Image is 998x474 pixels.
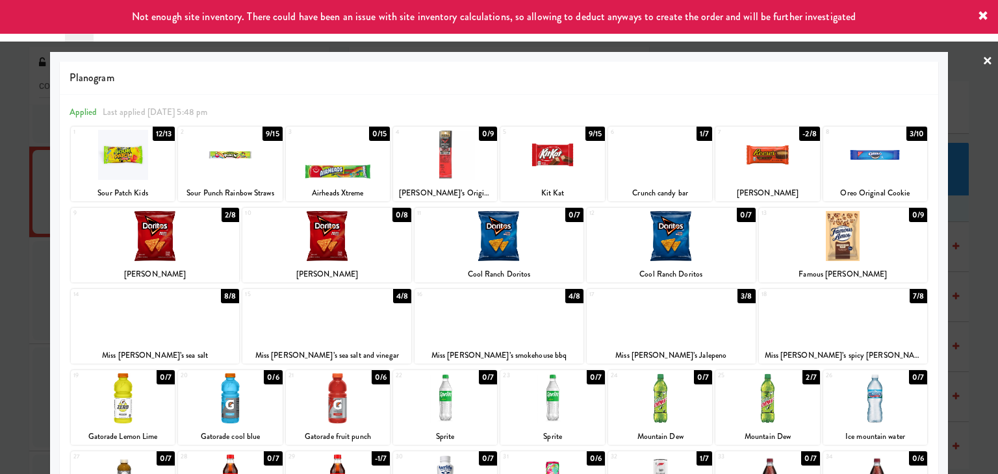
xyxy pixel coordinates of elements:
[801,451,819,466] div: 0/7
[103,106,208,118] span: Last applied [DATE] 5:48 pm
[73,451,123,462] div: 27
[71,429,175,445] div: Gatorade Lemon Lime
[70,106,97,118] span: Applied
[396,451,445,462] div: 30
[245,208,327,219] div: 10
[286,429,390,445] div: Gatorade fruit punch
[242,266,411,282] div: [PERSON_NAME]
[910,289,927,303] div: 7/8
[909,370,927,384] div: 0/7
[825,429,925,445] div: Ice mountain water
[589,289,671,300] div: 17
[222,208,239,222] div: 2/8
[417,289,499,300] div: 16
[372,451,390,466] div: -1/7
[288,127,338,138] div: 3
[288,370,338,381] div: 21
[395,429,495,445] div: Sprite
[415,289,583,364] div: 164/8Miss [PERSON_NAME]’s smokehouse bbq
[587,451,605,466] div: 0/6
[71,347,240,364] div: Miss [PERSON_NAME]’s sea salt
[826,127,875,138] div: 8
[737,289,755,303] div: 3/8
[244,266,409,282] div: [PERSON_NAME]
[587,347,756,364] div: Miss [PERSON_NAME]’s Jalepeno
[718,127,767,138] div: 7
[587,266,756,282] div: Cool Ranch Doritos
[71,266,240,282] div: [PERSON_NAME]
[73,289,155,300] div: 14
[802,370,819,384] div: 2/7
[393,429,497,445] div: Sprite
[73,266,238,282] div: [PERSON_NAME]
[415,208,583,282] div: 110/7Cool Ranch Doritos
[718,370,767,381] div: 25
[694,370,712,384] div: 0/7
[759,208,928,282] div: 130/9Famous [PERSON_NAME]
[587,208,756,282] div: 120/7Cool Ranch Doritos
[242,289,411,364] div: 154/8Miss [PERSON_NAME]’s sea salt and vinegar
[479,451,497,466] div: 0/7
[417,208,499,219] div: 11
[826,370,875,381] div: 26
[799,127,819,141] div: -2/8
[909,208,927,222] div: 0/9
[288,429,388,445] div: Gatorade fruit punch
[565,289,583,303] div: 4/8
[180,185,280,201] div: Sour Punch Rainbow Straws
[565,208,583,222] div: 0/7
[73,185,173,201] div: Sour Patch Kids
[500,370,604,445] div: 230/7Sprite
[589,347,754,364] div: Miss [PERSON_NAME]’s Jalepeno
[395,185,495,201] div: [PERSON_NAME]’s Original Beef Steak
[286,185,390,201] div: Airheads Xtreme
[71,185,175,201] div: Sour Patch Kids
[718,451,767,462] div: 33
[823,127,927,201] div: 83/10Oreo Original Cookie
[73,370,123,381] div: 19
[906,127,927,141] div: 3/10
[503,370,552,381] div: 23
[369,127,390,141] div: 0/15
[585,127,605,141] div: 9/15
[392,208,411,222] div: 0/8
[393,127,497,201] div: 40/9[PERSON_NAME]’s Original Beef Steak
[500,429,604,445] div: Sprite
[416,266,582,282] div: Cool Ranch Doritos
[587,370,605,384] div: 0/7
[396,370,445,381] div: 22
[286,370,390,445] div: 210/6Gatorade fruit punch
[132,9,856,24] span: Not enough site inventory. There could have been an issue with site inventory calculations, so al...
[178,429,282,445] div: Gatorade cool blue
[823,185,927,201] div: Oreo Original Cookie
[823,370,927,445] div: 260/7Ice mountain water
[737,208,755,222] div: 0/7
[264,370,282,384] div: 0/6
[242,347,411,364] div: Miss [PERSON_NAME]’s sea salt and vinegar
[697,127,712,141] div: 1/7
[73,208,155,219] div: 9
[502,185,602,201] div: Kit Kat
[157,451,175,466] div: 0/7
[500,127,604,201] div: 59/15Kit Kat
[415,266,583,282] div: Cool Ranch Doritos
[262,127,282,141] div: 9/15
[909,451,927,466] div: 0/6
[479,370,497,384] div: 0/7
[178,370,282,445] div: 200/6Gatorade cool blue
[393,370,497,445] div: 220/7Sprite
[70,68,928,88] span: Planogram
[697,451,712,466] div: 1/7
[589,266,754,282] div: Cool Ranch Doritos
[611,127,660,138] div: 6
[181,451,230,462] div: 28
[503,127,552,138] div: 5
[180,429,280,445] div: Gatorade cool blue
[178,185,282,201] div: Sour Punch Rainbow Straws
[244,347,409,364] div: Miss [PERSON_NAME]’s sea salt and vinegar
[288,185,388,201] div: Airheads Xtreme
[761,289,843,300] div: 18
[372,370,390,384] div: 0/6
[759,266,928,282] div: Famous [PERSON_NAME]
[611,370,660,381] div: 24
